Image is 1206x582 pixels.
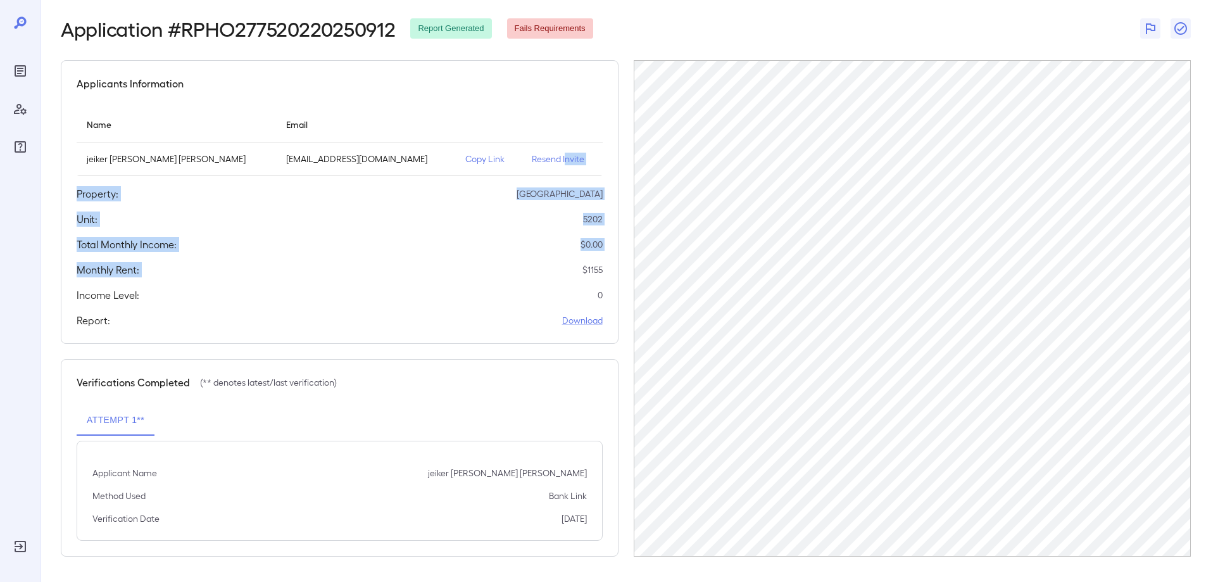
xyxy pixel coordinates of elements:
p: [DATE] [562,512,587,525]
p: [EMAIL_ADDRESS][DOMAIN_NAME] [286,153,446,165]
p: [GEOGRAPHIC_DATA] [517,187,603,200]
h5: Monthly Rent: [77,262,139,277]
p: 5202 [583,213,603,225]
p: Verification Date [92,512,160,525]
p: Copy Link [465,153,512,165]
div: Reports [10,61,30,81]
p: $ 0.00 [581,238,603,251]
button: Attempt 1** [77,405,154,436]
p: Applicant Name [92,467,157,479]
h5: Property: [77,186,118,201]
p: $ 1155 [582,263,603,276]
h5: Report: [77,313,110,328]
p: Method Used [92,490,146,502]
h5: Total Monthly Income: [77,237,177,252]
h5: Verifications Completed [77,375,190,390]
p: jeiker [PERSON_NAME] [PERSON_NAME] [428,467,587,479]
p: Resend Invite [532,153,593,165]
button: Close Report [1171,18,1191,39]
a: Download [562,314,603,327]
span: Report Generated [410,23,491,35]
h5: Unit: [77,212,97,227]
div: FAQ [10,137,30,157]
p: 0 [598,289,603,301]
h2: Application # RPHO277520220250912 [61,17,395,40]
h5: Income Level: [77,288,139,303]
p: (** denotes latest/last verification) [200,376,337,389]
p: Bank Link [549,490,587,502]
h5: Applicants Information [77,76,184,91]
th: Email [276,106,456,142]
span: Fails Requirements [507,23,593,35]
div: Log Out [10,536,30,557]
table: simple table [77,106,603,176]
button: Flag Report [1140,18,1160,39]
p: jeiker [PERSON_NAME] [PERSON_NAME] [87,153,266,165]
th: Name [77,106,276,142]
div: Manage Users [10,99,30,119]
